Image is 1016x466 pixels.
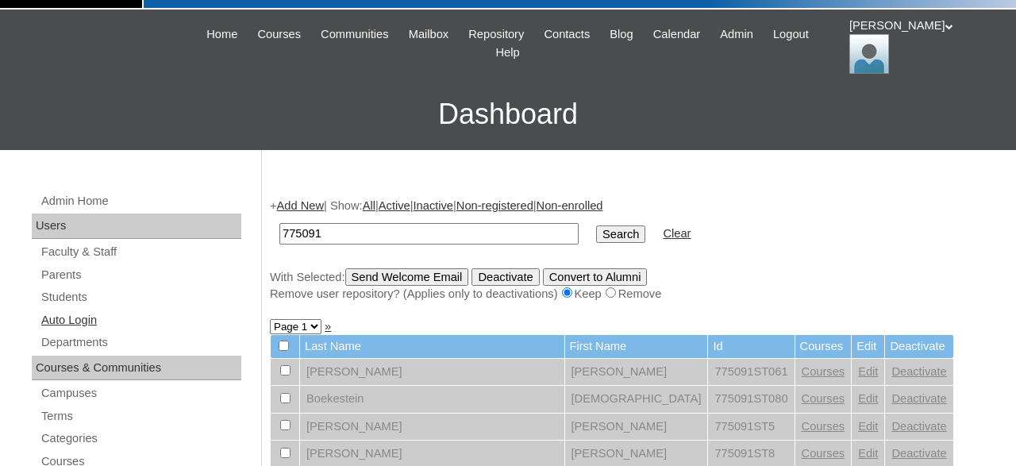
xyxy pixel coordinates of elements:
[8,79,1008,150] h3: Dashboard
[300,359,564,386] td: [PERSON_NAME]
[653,25,700,44] span: Calendar
[379,199,410,212] a: Active
[456,199,533,212] a: Non-registered
[325,320,331,333] a: »
[495,44,519,62] span: Help
[363,199,375,212] a: All
[858,420,878,433] a: Edit
[277,199,324,212] a: Add New
[858,392,878,405] a: Edit
[206,25,237,44] span: Home
[802,392,845,405] a: Courses
[40,287,241,307] a: Students
[773,25,809,44] span: Logout
[544,25,590,44] span: Contacts
[300,414,564,441] td: [PERSON_NAME]
[858,365,878,378] a: Edit
[802,365,845,378] a: Courses
[708,386,794,413] td: 775091ST080
[300,386,564,413] td: Boekestein
[849,34,889,74] img: Jonelle Rodriguez
[849,17,1000,74] div: [PERSON_NAME]
[460,25,532,44] a: Repository
[313,25,397,44] a: Communities
[257,25,301,44] span: Courses
[279,223,579,245] input: Search
[32,356,241,381] div: Courses & Communities
[891,392,946,405] a: Deactivate
[765,25,817,44] a: Logout
[602,25,641,44] a: Blog
[300,335,564,358] td: Last Name
[409,25,449,44] span: Mailbox
[40,406,241,426] a: Terms
[708,359,794,386] td: 775091ST061
[40,429,241,449] a: Categories
[858,447,878,460] a: Edit
[543,268,648,286] input: Convert to Alumni
[198,25,245,44] a: Home
[852,335,884,358] td: Edit
[401,25,457,44] a: Mailbox
[249,25,309,44] a: Courses
[270,198,1000,302] div: + | Show: | | | |
[487,44,527,62] a: Help
[270,268,1000,302] div: With Selected:
[537,199,603,212] a: Non-enrolled
[345,268,469,286] input: Send Welcome Email
[40,383,241,403] a: Campuses
[610,25,633,44] span: Blog
[471,268,539,286] input: Deactivate
[536,25,598,44] a: Contacts
[40,191,241,211] a: Admin Home
[565,359,708,386] td: [PERSON_NAME]
[891,447,946,460] a: Deactivate
[663,227,691,240] a: Clear
[720,25,753,44] span: Admin
[891,420,946,433] a: Deactivate
[708,335,794,358] td: Id
[596,225,645,243] input: Search
[32,214,241,239] div: Users
[321,25,389,44] span: Communities
[40,333,241,352] a: Departments
[40,242,241,262] a: Faculty & Staff
[40,310,241,330] a: Auto Login
[891,365,946,378] a: Deactivate
[645,25,708,44] a: Calendar
[802,420,845,433] a: Courses
[712,25,761,44] a: Admin
[565,414,708,441] td: [PERSON_NAME]
[708,414,794,441] td: 775091ST5
[468,25,524,44] span: Repository
[40,265,241,285] a: Parents
[795,335,852,358] td: Courses
[565,335,708,358] td: First Name
[802,447,845,460] a: Courses
[414,199,454,212] a: Inactive
[885,335,952,358] td: Deactivate
[565,386,708,413] td: [DEMOGRAPHIC_DATA]
[270,286,1000,302] div: Remove user repository? (Applies only to deactivations) Keep Remove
